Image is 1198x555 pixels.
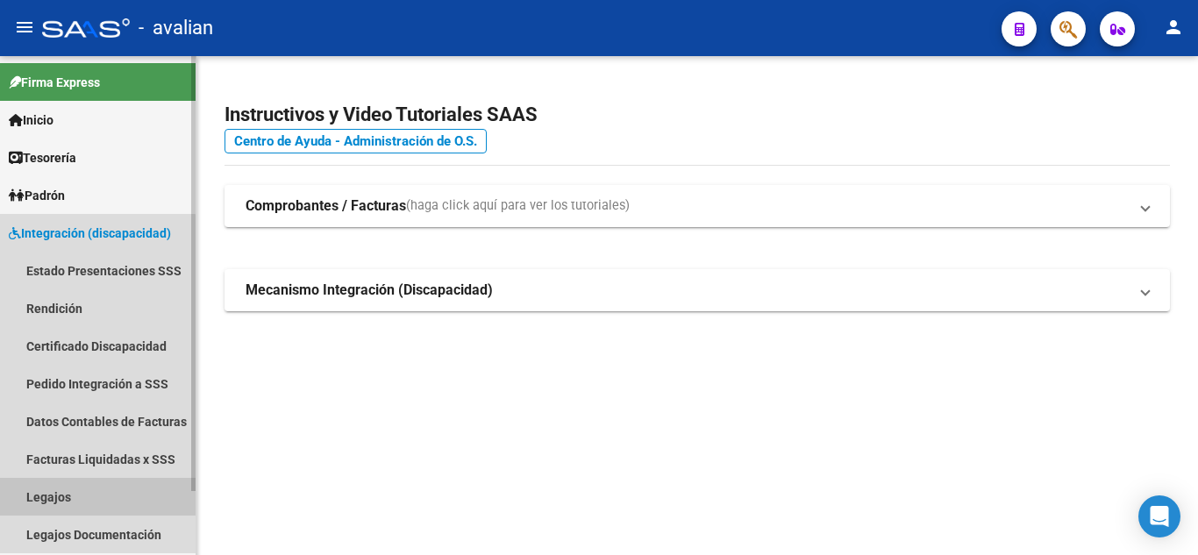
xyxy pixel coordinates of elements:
[225,269,1170,311] mat-expansion-panel-header: Mecanismo Integración (Discapacidad)
[1138,495,1180,537] div: Open Intercom Messenger
[9,186,65,205] span: Padrón
[9,148,76,167] span: Tesorería
[225,98,1170,132] h2: Instructivos y Video Tutoriales SAAS
[14,17,35,38] mat-icon: menu
[225,185,1170,227] mat-expansion-panel-header: Comprobantes / Facturas(haga click aquí para ver los tutoriales)
[246,196,406,216] strong: Comprobantes / Facturas
[9,73,100,92] span: Firma Express
[9,224,171,243] span: Integración (discapacidad)
[139,9,213,47] span: - avalian
[246,281,493,300] strong: Mecanismo Integración (Discapacidad)
[9,110,53,130] span: Inicio
[406,196,630,216] span: (haga click aquí para ver los tutoriales)
[1163,17,1184,38] mat-icon: person
[225,129,487,153] a: Centro de Ayuda - Administración de O.S.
